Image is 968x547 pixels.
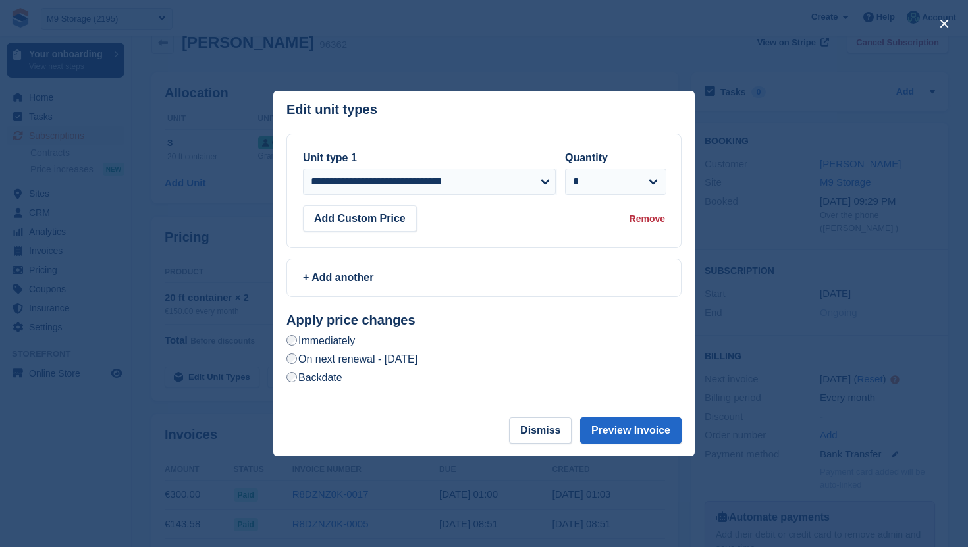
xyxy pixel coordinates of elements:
[303,205,417,232] button: Add Custom Price
[286,372,297,382] input: Backdate
[934,13,955,34] button: close
[286,335,297,346] input: Immediately
[286,353,297,364] input: On next renewal - [DATE]
[303,152,357,163] label: Unit type 1
[509,417,572,444] button: Dismiss
[565,152,608,163] label: Quantity
[286,371,342,384] label: Backdate
[286,313,416,327] strong: Apply price changes
[580,417,682,444] button: Preview Invoice
[286,102,377,117] p: Edit unit types
[286,352,417,366] label: On next renewal - [DATE]
[286,334,355,348] label: Immediately
[303,270,665,286] div: + Add another
[630,212,665,226] div: Remove
[286,259,682,297] a: + Add another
